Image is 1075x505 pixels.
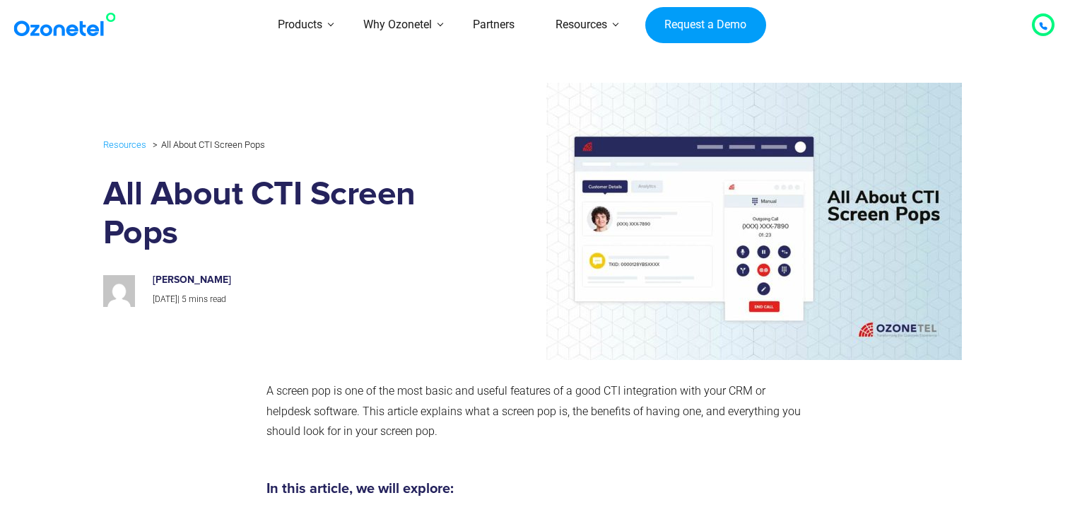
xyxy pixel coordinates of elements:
h1: All About CTI Screen Pops [103,175,466,253]
a: Request a Demo [645,7,766,44]
span: [DATE] [153,294,177,304]
p: | [153,292,451,308]
p: A screen pop is one of the most basic and useful features of a good CTI integration with your CRM... [266,381,803,442]
img: 4b37bf29a85883ff6b7148a8970fe41aab027afb6e69c8ab3d6dde174307cbd0 [103,275,135,307]
h5: In this article, we will explore: [266,482,803,496]
li: All About CTI Screen Pops [149,136,265,153]
span: 5 [182,294,187,304]
a: Resources [103,137,146,153]
span: mins read [189,294,226,304]
h6: [PERSON_NAME] [153,274,451,286]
